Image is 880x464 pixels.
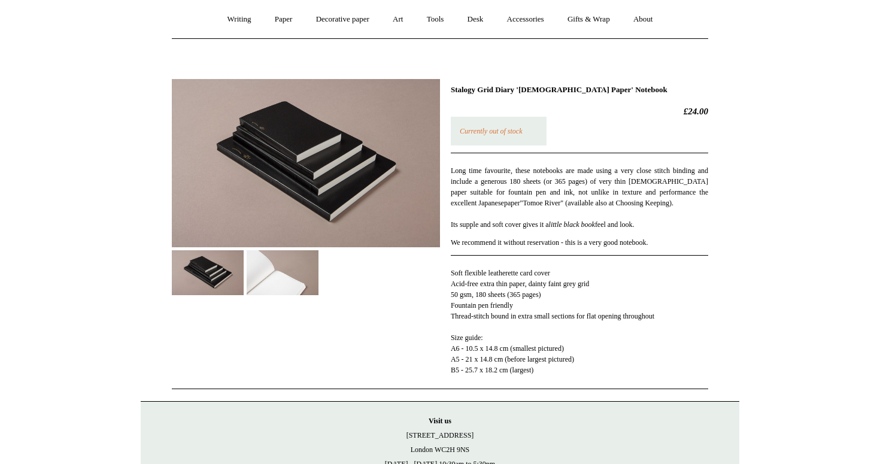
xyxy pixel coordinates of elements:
[172,250,244,295] img: Stalogy Grid Diary 'Bible Paper' Notebook
[504,199,520,207] span: paper
[217,4,262,35] a: Writing
[305,4,380,35] a: Decorative paper
[451,301,513,310] span: Fountain pen friendly
[451,269,550,277] span: Soft flexible leatherette card cover
[172,79,440,247] img: Stalogy Grid Diary 'Bible Paper' Notebook
[557,4,621,35] a: Gifts & Wrap
[247,250,318,295] img: Stalogy Grid Diary 'Bible Paper' Notebook
[451,280,589,288] span: Acid-free extra thin paper, dainty faint grey grid
[451,312,654,320] span: Thread-stitch bound in extra small sections for flat opening throughout
[549,220,595,229] em: little black book
[416,4,455,35] a: Tools
[264,4,304,35] a: Paper
[429,417,451,425] strong: Visit us
[460,127,523,135] em: Currently out of stock
[451,333,574,374] span: Size guide: A6 - 10.5 x 14.8 cm (smallest pictured) A5 - 21 x 14.8 cm (before largest pictured) B...
[457,4,494,35] a: Desk
[382,4,414,35] a: Art
[451,237,708,248] p: We recommend it without reservation - this is a very good notebook.
[496,4,555,35] a: Accessories
[451,290,541,299] span: 50 gsm, 180 sheets (365 pages)
[451,106,708,117] h2: £24.00
[451,85,708,95] h1: Stalogy Grid Diary '[DEMOGRAPHIC_DATA] Paper' Notebook
[623,4,664,35] a: About
[451,165,708,230] p: Long time favourite, these notebooks are made using a very close stitch binding and include a gen...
